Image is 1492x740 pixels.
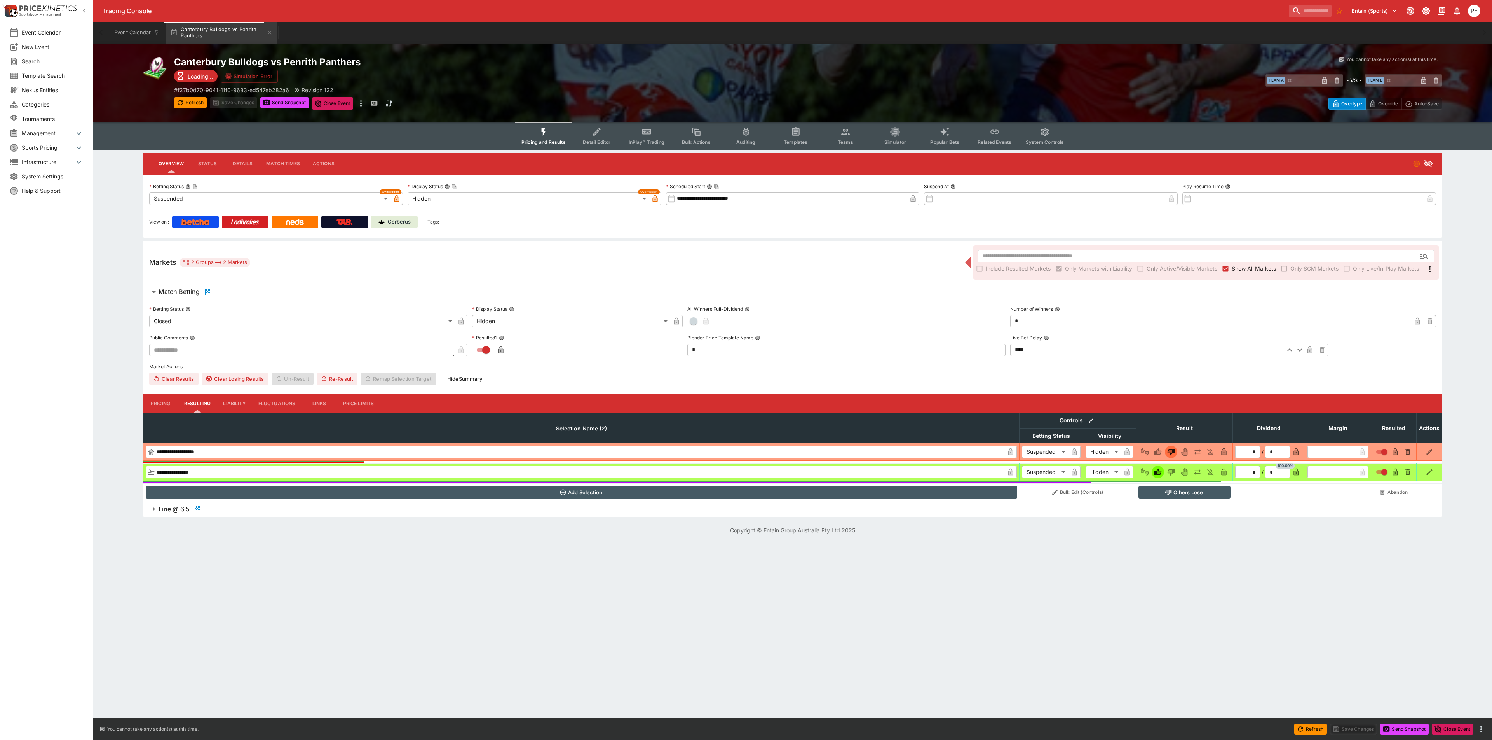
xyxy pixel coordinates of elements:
label: Tags: [427,216,439,228]
button: All Winners Full-Dividend [744,306,750,312]
label: View on : [149,216,169,228]
span: Search [22,57,84,65]
button: Live Bet Delay [1044,335,1049,341]
span: Nexus Entities [22,86,84,94]
p: Betting Status [149,183,184,190]
h6: Line @ 6.5 [159,505,190,513]
button: Resulted? [499,335,504,341]
div: Hidden [472,315,670,327]
div: Hidden [1086,446,1121,458]
button: Bulk edit [1086,416,1096,426]
p: Cerberus [388,218,411,226]
button: Toggle light/dark mode [1419,4,1433,18]
span: Tournaments [22,115,84,123]
span: Detail Editor [583,139,610,145]
button: Not Set [1138,446,1151,458]
p: Copy To Clipboard [174,86,289,94]
button: Refresh [174,97,207,108]
button: Not Set [1138,466,1151,478]
button: Void [1178,446,1190,458]
span: Help & Support [22,187,84,195]
span: Simulator [884,139,906,145]
button: Connected to PK [1403,4,1417,18]
h6: - VS - [1346,76,1361,84]
button: Status [190,154,225,173]
span: Template Search [22,72,84,80]
button: Others Lose [1138,486,1231,499]
button: Close Event [1432,724,1473,735]
h5: Markets [149,258,176,267]
span: Teams [838,139,853,145]
button: Blender Price Template Name [755,335,760,341]
span: Visibility [1089,431,1130,441]
button: Copy To Clipboard [451,184,457,189]
button: Overview [152,154,190,173]
span: Popular Bets [930,139,959,145]
button: Scheduled StartCopy To Clipboard [707,184,712,189]
span: Include Resulted Markets [986,264,1051,273]
span: System Controls [1026,139,1064,145]
button: Suspend At [950,184,956,189]
button: Links [302,394,337,413]
div: Suspended [1022,466,1068,478]
button: Match Betting [143,284,1442,300]
button: Send Snapshot [260,97,309,108]
button: Re-Result [317,373,357,385]
button: Price Limits [337,394,380,413]
button: Fluctuations [252,394,302,413]
span: Selection Name (2) [547,424,615,433]
span: Templates [784,139,807,145]
div: Closed [149,315,455,327]
img: Ladbrokes [231,219,259,225]
button: more [356,97,366,110]
th: Dividend [1233,413,1305,443]
span: System Settings [22,172,84,180]
p: Resulted? [472,334,497,341]
button: Notifications [1450,4,1464,18]
div: 2 Groups 2 Markets [183,258,247,267]
button: Lose [1165,466,1177,478]
div: / [1262,448,1264,456]
span: Team A [1267,77,1285,84]
button: Auto-Save [1401,98,1442,110]
img: Neds [286,219,303,225]
button: Simulation Error [221,70,278,83]
button: Open [1417,249,1431,263]
span: 100.00% [1276,463,1295,469]
button: Event Calendar [110,22,164,44]
button: Push [1191,446,1204,458]
span: Infrastructure [22,158,74,166]
span: InPlay™ Trading [629,139,664,145]
button: Copy To Clipboard [192,184,198,189]
button: No Bookmarks [1333,5,1346,17]
span: Overridden [640,189,657,194]
button: Liability [217,394,252,413]
p: Overtype [1341,100,1362,108]
button: Match Times [260,154,306,173]
p: Display Status [408,183,443,190]
span: New Event [22,43,84,51]
th: Controls [1020,413,1136,428]
div: / [1262,468,1264,476]
span: Team B [1366,77,1384,84]
button: Add Selection [146,486,1017,499]
th: Actions [1417,413,1442,443]
button: Documentation [1434,4,1448,18]
span: Only Live/In-Play Markets [1353,264,1419,273]
img: Betcha [181,219,209,225]
p: Override [1378,100,1398,108]
img: PriceKinetics Logo [2,3,18,19]
h2: Copy To Clipboard [174,56,808,68]
div: Start From [1328,98,1442,110]
button: Actions [306,154,341,173]
div: Hidden [408,192,649,205]
p: Blender Price Template Name [687,334,753,341]
img: rugby_league.png [143,56,168,81]
button: Copy To Clipboard [714,184,719,189]
span: Categories [22,100,84,108]
span: Overridden [382,189,399,194]
p: Live Bet Delay [1010,334,1042,341]
button: Eliminated In Play [1204,446,1217,458]
div: Peter Fairgrieve [1468,5,1480,17]
p: All Winners Full-Dividend [687,306,743,312]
